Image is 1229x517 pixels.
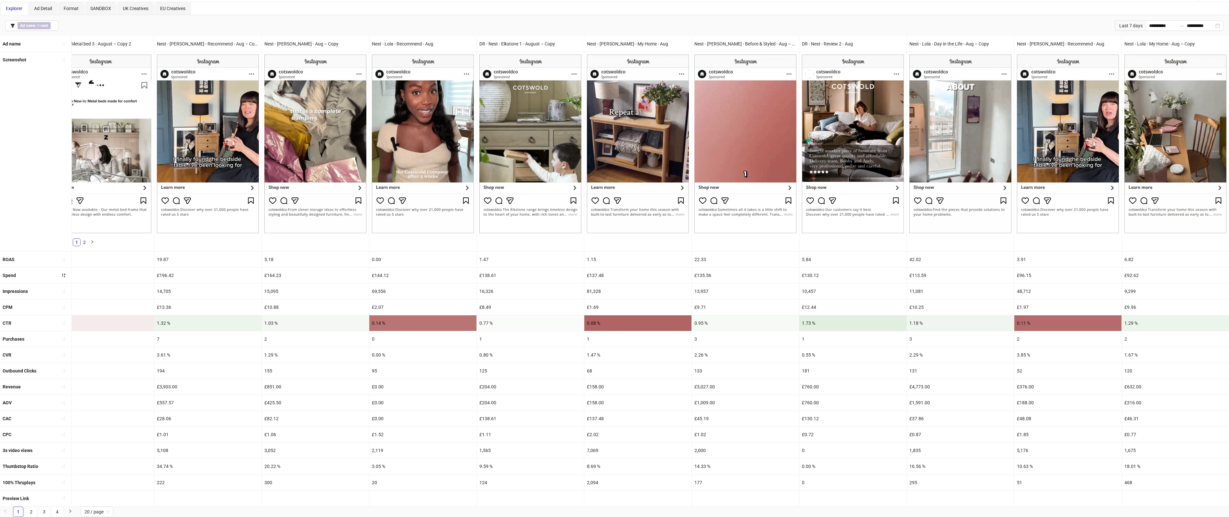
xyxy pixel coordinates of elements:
[907,347,1014,363] div: 2.29 %
[3,41,21,46] b: Ad name
[477,363,584,379] div: 125
[369,252,476,267] div: 0.00
[1014,268,1121,283] div: £96.15
[81,507,113,517] div: Page Size
[477,395,584,410] div: £204.00
[154,475,261,490] div: 222
[1122,363,1229,379] div: 120
[154,379,261,395] div: £3,903.00
[262,268,369,283] div: £164.23
[3,336,24,342] b: Purchases
[47,331,154,347] div: 6
[3,57,26,62] b: Screenshot
[154,36,261,52] div: Nest - [PERSON_NAME] - Recommend - Aug – Copy
[3,509,7,513] span: left
[262,395,369,410] div: £425.50
[123,6,148,11] span: UK Creatives
[160,6,185,11] span: EU Creatives
[907,331,1014,347] div: 3
[1122,315,1229,331] div: 1.29 %
[3,464,38,469] b: Thumbstop Ratio
[1122,459,1229,474] div: 18.01 %
[262,443,369,458] div: 3,052
[61,385,66,389] span: sort-ascending
[477,411,584,426] div: £138.61
[262,36,369,52] div: Nest - [PERSON_NAME] - Aug – Copy
[584,284,691,299] div: 81,328
[90,240,94,244] span: right
[262,347,369,363] div: 1.29 %
[692,284,799,299] div: 13,957
[799,427,906,442] div: £0.72
[47,427,154,442] div: £1.25
[907,411,1014,426] div: £37.86
[1014,315,1121,331] div: 0.11 %
[907,427,1014,442] div: £0.87
[369,268,476,283] div: £144.12
[1122,443,1229,458] div: 1,675
[3,352,11,358] b: CVR
[3,480,35,485] b: 100% Thruplays
[61,57,66,62] span: sort-ascending
[47,475,154,490] div: 893
[1115,20,1145,31] div: Last 7 days
[694,55,796,233] img: Screenshot 6801766559894
[1122,411,1229,426] div: £46.31
[799,331,906,347] div: 1
[369,459,476,474] div: 3.05 %
[1014,299,1121,315] div: £1.97
[477,475,584,490] div: 124
[369,475,476,490] div: 20
[907,379,1014,395] div: £4,773.00
[369,36,476,52] div: Nest - Lola - Recommend - Aug
[39,507,49,517] a: 3
[26,507,36,517] li: 2
[73,239,80,246] a: 1
[65,507,75,517] button: right
[1179,23,1184,28] span: swap-right
[47,299,154,315] div: £6.71
[477,443,584,458] div: 1,565
[41,23,48,28] b: nest
[907,315,1014,331] div: 1.18 %
[1122,331,1229,347] div: 2
[369,427,476,442] div: £1.52
[61,353,66,357] span: sort-ascending
[262,299,369,315] div: £10.88
[3,289,28,294] b: Impressions
[61,496,66,500] span: sort-ascending
[262,427,369,442] div: £1.06
[372,55,474,233] img: Screenshot 6801758828494
[692,443,799,458] div: 2,000
[73,238,81,246] li: 1
[3,432,11,437] b: CPC
[84,507,109,517] span: 20 / page
[584,411,691,426] div: £137.48
[262,284,369,299] div: 15,095
[479,55,581,233] img: Screenshot 6806644748894
[13,507,23,517] a: 1
[692,475,799,490] div: 177
[262,411,369,426] div: £82.12
[61,321,66,325] span: sort-ascending
[61,273,66,278] span: sort-descending
[692,363,799,379] div: 133
[1014,475,1121,490] div: 51
[799,315,906,331] div: 1.73 %
[154,315,261,331] div: 1.32 %
[3,496,29,501] b: Preview Link
[52,507,62,517] a: 4
[61,448,66,453] span: sort-ascending
[692,268,799,283] div: £135.56
[692,347,799,363] div: 2.26 %
[907,475,1014,490] div: 295
[1179,23,1184,28] span: to
[262,379,369,395] div: £851.00
[1124,55,1226,233] img: Screenshot 6801766557894
[154,268,261,283] div: £196.42
[47,315,154,331] div: 0.54 %
[584,252,691,267] div: 1.15
[3,273,16,278] b: Spend
[369,284,476,299] div: 69,556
